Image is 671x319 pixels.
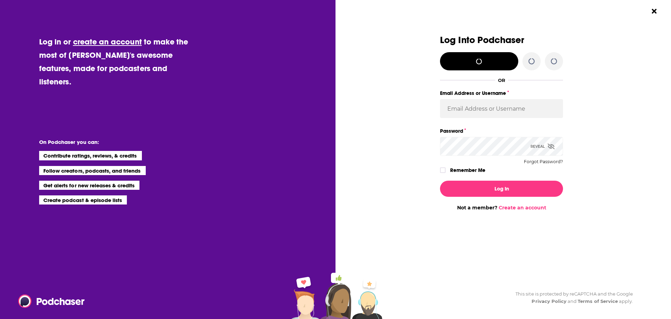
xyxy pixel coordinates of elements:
[39,139,179,145] li: On Podchaser you can:
[440,126,563,136] label: Password
[440,35,563,45] h3: Log Into Podchaser
[450,166,485,175] label: Remember Me
[498,77,505,83] div: OR
[440,204,563,211] div: Not a member?
[510,290,633,305] div: This site is protected by reCAPTCHA and the Google and apply.
[578,298,618,304] a: Terms of Service
[499,204,546,211] a: Create an account
[39,166,146,175] li: Follow creators, podcasts, and friends
[73,37,142,47] a: create an account
[531,137,555,156] div: Reveal
[39,181,139,190] li: Get alerts for new releases & credits
[18,294,85,308] img: Podchaser - Follow, Share and Rate Podcasts
[39,151,142,160] li: Contribute ratings, reviews, & credits
[18,294,80,308] a: Podchaser - Follow, Share and Rate Podcasts
[648,5,661,18] button: Close Button
[532,298,567,304] a: Privacy Policy
[440,181,563,197] button: Log In
[440,89,563,98] label: Email Address or Username
[39,195,127,204] li: Create podcast & episode lists
[440,99,563,118] input: Email Address or Username
[524,159,563,164] button: Forgot Password?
